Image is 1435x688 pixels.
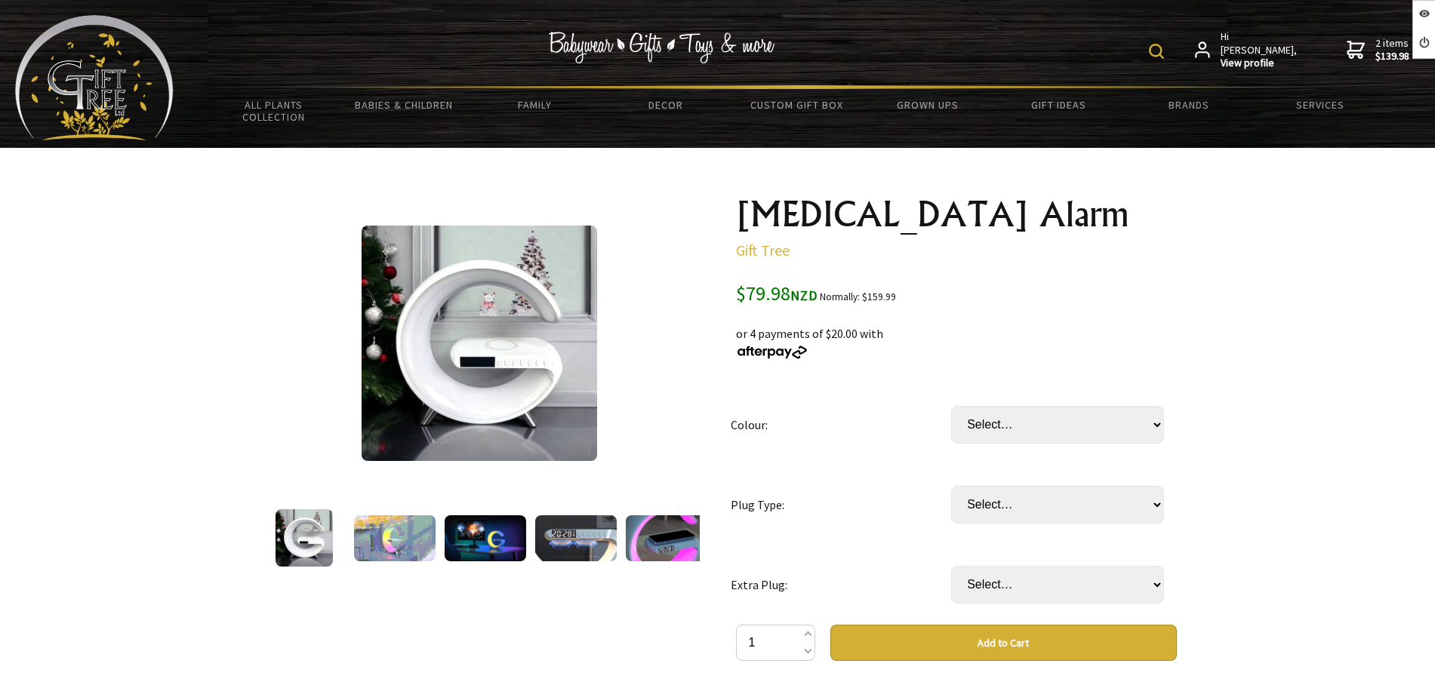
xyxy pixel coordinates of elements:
[731,89,862,121] a: Custom Gift Box
[339,89,470,121] a: Babies & Children
[445,515,526,561] img: G-Spot Alarm
[731,385,951,465] td: Colour:
[535,515,617,561] img: G-Spot Alarm
[1347,30,1409,70] a: 2 items$139.98
[830,625,1177,661] button: Add to Cart
[820,290,896,303] small: Normally: $159.99
[1375,36,1409,63] span: 2 items
[354,515,436,561] img: G-Spot Alarm
[626,515,707,561] img: G-Spot Alarm
[1375,50,1409,63] strong: $139.98
[731,545,951,625] td: Extra Plug:
[1149,44,1164,59] img: product search
[470,89,600,121] a: Family
[1195,30,1298,70] a: Hi [PERSON_NAME],View profile
[736,241,790,260] a: Gift Tree
[362,226,597,461] img: G-Spot Alarm
[600,89,731,121] a: Decor
[736,281,818,306] span: $79.98
[862,89,993,121] a: Grown Ups
[548,32,774,63] img: Babywear - Gifts - Toys & more
[276,509,333,567] img: G-Spot Alarm
[208,89,339,133] a: All Plants Collection
[1221,57,1298,70] strong: View profile
[993,89,1123,121] a: Gift Ideas
[790,287,818,304] span: NZD
[736,306,1177,361] div: or 4 payments of $20.00 with
[15,15,174,140] img: Babyware - Gifts - Toys and more...
[1255,89,1385,121] a: Services
[731,465,951,545] td: Plug Type:
[1124,89,1255,121] a: Brands
[736,196,1177,232] h1: [MEDICAL_DATA] Alarm
[1221,30,1298,70] span: Hi [PERSON_NAME],
[736,346,808,359] img: Afterpay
